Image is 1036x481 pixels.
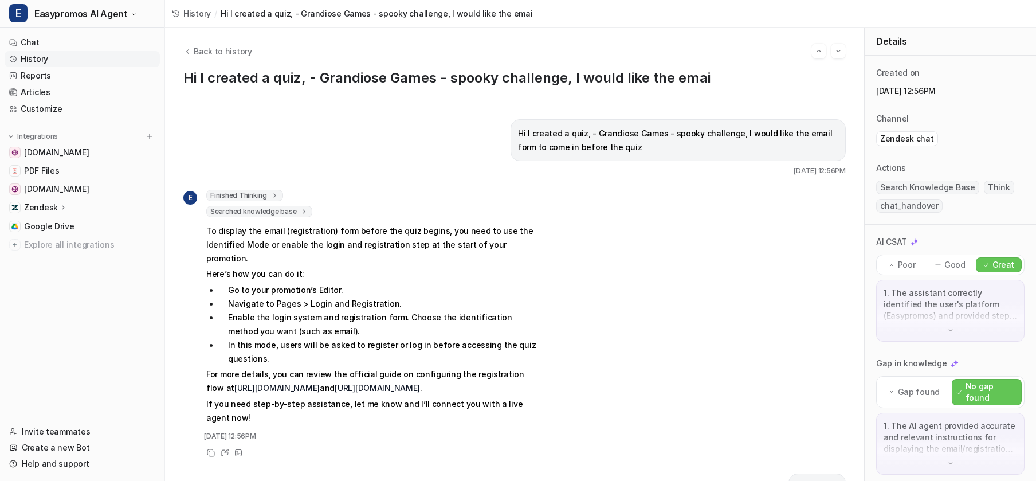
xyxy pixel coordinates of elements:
img: easypromos-apiref.redoc.ly [11,149,18,156]
a: History [5,51,160,67]
p: No gap found [966,381,1017,404]
a: Articles [5,84,160,100]
p: AI CSAT [876,236,907,248]
button: Go to next session [831,44,846,58]
p: Poor [898,259,916,271]
li: Enable the login system and registration form. Choose the identification method you want (such as... [219,311,541,338]
a: Explore all integrations [5,237,160,253]
a: Create a new Bot [5,440,160,456]
span: Google Drive [24,221,74,232]
img: PDF Files [11,167,18,174]
p: Channel [876,113,909,124]
a: Invite teammates [5,424,160,440]
p: Gap found [898,386,940,398]
span: Think [984,181,1014,194]
span: [DATE] 12:56PM [794,166,846,176]
p: Gap in knowledge [876,358,947,369]
a: Reports [5,68,160,84]
p: If you need step-by-step assistance, let me know and I’ll connect you with a live agent now! [206,397,541,425]
a: [URL][DOMAIN_NAME] [335,383,420,393]
span: Back to history [194,45,252,57]
span: / [214,7,217,19]
div: Details [865,28,1036,56]
span: Searched knowledge base [206,206,312,217]
img: Zendesk [11,204,18,211]
a: [URL][DOMAIN_NAME] [234,383,320,393]
span: Hi I created a quiz, - Grandiose Games - spooky challenge, I would like the emai [221,7,533,19]
a: Chat [5,34,160,50]
span: [DOMAIN_NAME] [24,147,89,158]
a: easypromos-apiref.redoc.ly[DOMAIN_NAME] [5,144,160,161]
span: History [183,7,211,19]
a: Help and support [5,456,160,472]
p: Zendesk [24,202,58,213]
p: 1. The assistant correctly identified the user's platform (Easypromos) and provided step-by-step ... [884,287,1017,322]
p: Hi I created a quiz, - Grandiose Games - spooky challenge, I would like the email form to come in... [518,127,838,154]
a: www.easypromosapp.com[DOMAIN_NAME] [5,181,160,197]
p: Zendesk chat [880,133,934,144]
p: Created on [876,67,920,79]
p: 1. The AI agent provided accurate and relevant instructions for displaying the email/registration... [884,420,1017,455]
img: explore all integrations [9,239,21,251]
p: Integrations [17,132,58,141]
span: E [183,191,197,205]
img: menu_add.svg [146,132,154,140]
h1: Hi I created a quiz, - Grandiose Games - spooky challenge, I would like the emai [183,70,846,87]
p: To display the email (registration) form before the quiz begins, you need to use the Identified M... [206,224,541,265]
img: down-arrow [947,459,955,467]
p: Great [992,259,1015,271]
span: chat_handover [876,199,943,213]
img: Google Drive [11,223,18,230]
a: PDF FilesPDF Files [5,163,160,179]
li: In this mode, users will be asked to register or log in before accessing the quiz questions. [219,338,541,366]
img: down-arrow [947,326,955,334]
button: Go to previous session [811,44,826,58]
span: Finished Thinking [206,190,283,201]
a: History [172,7,211,19]
span: Search Knowledge Base [876,181,979,194]
span: [DOMAIN_NAME] [24,183,89,195]
p: Actions [876,162,906,174]
span: Explore all integrations [24,236,155,254]
span: [DATE] 12:56PM [204,431,256,441]
p: [DATE] 12:56PM [876,85,1025,97]
img: www.easypromosapp.com [11,186,18,193]
img: Next session [834,46,842,56]
p: Good [944,259,966,271]
p: Here’s how you can do it: [206,267,541,281]
span: Easypromos AI Agent [34,6,127,22]
span: PDF Files [24,165,59,177]
li: Go to your promotion’s Editor. [219,283,541,297]
img: expand menu [7,132,15,140]
span: E [9,4,28,22]
button: Back to history [183,45,252,57]
img: Previous session [815,46,823,56]
a: Google DriveGoogle Drive [5,218,160,234]
p: For more details, you can review the official guide on configuring the registration flow at and . [206,367,541,395]
button: Integrations [5,131,61,142]
li: Navigate to Pages > Login and Registration. [219,297,541,311]
a: Customize [5,101,160,117]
